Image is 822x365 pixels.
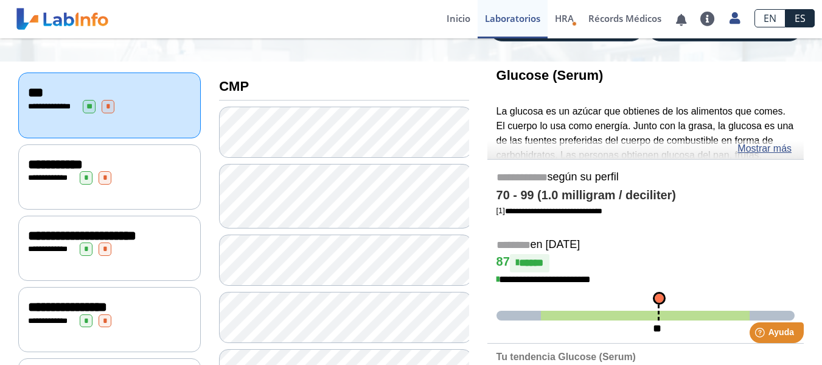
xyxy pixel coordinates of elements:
[496,206,602,215] a: [1]
[496,68,604,83] b: Glucose (Serum)
[714,317,809,352] iframe: Help widget launcher
[737,141,792,156] a: Mostrar más
[496,171,795,185] h5: según su perfil
[496,238,795,252] h5: en [DATE]
[555,12,574,24] span: HRA
[219,79,249,94] b: CMP
[785,9,815,27] a: ES
[496,254,795,272] h4: 87
[496,352,636,362] b: Tu tendencia Glucose (Serum)
[496,104,795,221] p: La glucosa es un azúcar que obtienes de los alimentos que comes. El cuerpo lo usa como energía. J...
[754,9,785,27] a: EN
[496,188,795,203] h4: 70 - 99 (1.0 milligram / deciliter)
